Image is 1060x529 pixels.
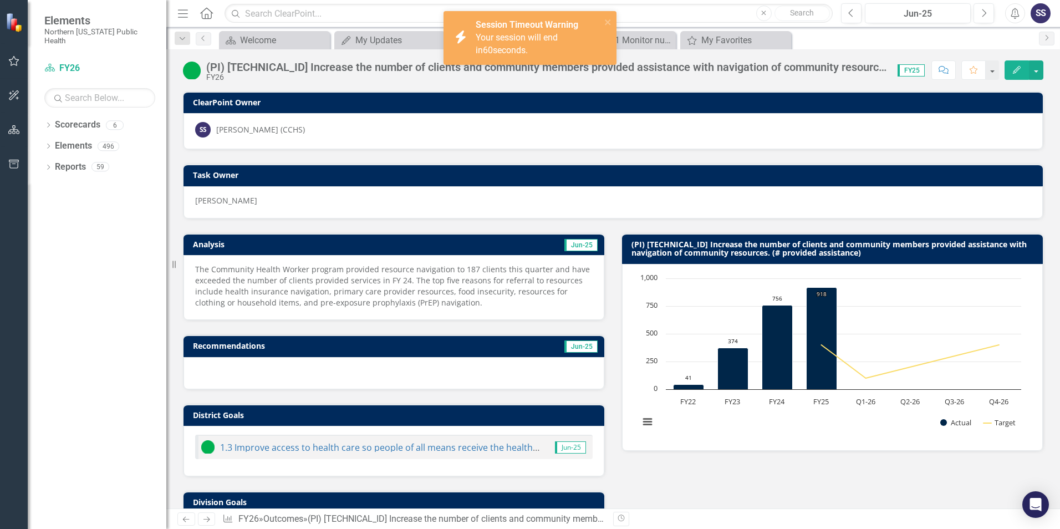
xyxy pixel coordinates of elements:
div: My Updates [355,33,442,47]
div: 6 [106,120,124,130]
a: 1.3.2.1.1 Monitor number of referrals from each CCHS program. [568,33,673,47]
a: FY26 [238,513,259,524]
text: 374 [728,337,738,345]
button: Show Target [983,418,1016,428]
text: FY24 [769,396,785,406]
small: Northern [US_STATE] Public Health [44,27,155,45]
p: [PERSON_NAME] [195,195,1031,206]
span: FY25 [898,64,925,77]
button: close [604,16,612,28]
text: 250 [646,355,658,365]
input: Search Below... [44,88,155,108]
h3: Analysis [193,240,388,248]
div: Open Intercom Messenger [1022,491,1049,518]
text: FY22 [680,396,696,406]
a: Outcomes [263,513,303,524]
strong: Session Timeout Warning [476,19,578,30]
div: SS [195,122,211,138]
input: Search ClearPoint... [225,4,833,23]
div: [PERSON_NAME] (CCHS) [216,124,305,135]
div: » » [222,513,605,526]
text: 756 [772,294,782,302]
span: Jun-25 [564,340,598,353]
img: On Target [201,440,215,454]
button: SS [1031,3,1051,23]
div: FY26 [206,73,886,82]
a: 1.3 Improve access to health care so people of all means receive the health care services they need. [220,441,635,454]
div: (PI) [TECHNICAL_ID] Increase the number of clients and community members provided assistance with... [308,513,946,524]
span: Your session will end in seconds. [476,32,558,55]
a: My Favorites [683,33,788,47]
div: 1.3.2.1.1 Monitor number of referrals from each CCHS program. [586,33,673,47]
a: FY26 [44,62,155,75]
path: FY24, 756. Actual. [762,305,793,389]
text: FY23 [725,396,740,406]
a: Elements [55,140,92,152]
text: 750 [646,300,658,310]
text: Q4-26 [989,396,1008,406]
button: View chart menu, Chart [640,414,655,430]
path: FY25, 918. Actual. [807,287,837,389]
h3: ClearPoint Owner [193,98,1037,106]
div: My Favorites [701,33,788,47]
h3: Division Goals [193,498,599,506]
a: Welcome [222,33,327,47]
div: 59 [91,162,109,172]
img: ClearPoint Strategy [6,13,25,32]
span: Search [790,8,814,17]
a: Scorecards [55,119,100,131]
div: Jun-25 [869,7,967,21]
span: 60 [483,45,493,55]
span: Elements [44,14,155,27]
h3: Recommendations [193,342,468,350]
div: (PI) [TECHNICAL_ID] Increase the number of clients and community members provided assistance with... [206,61,886,73]
h3: (PI) [TECHNICAL_ID] Increase the number of clients and community members provided assistance with... [631,240,1037,257]
p: The Community Health Worker program provided resource navigation to 187 clients this quarter and ... [195,264,593,308]
h3: Task Owner [193,171,1037,179]
text: 0 [654,383,658,393]
button: Show Actual [940,418,971,428]
div: Welcome [240,33,327,47]
span: Jun-25 [555,441,586,454]
span: Jun-25 [564,239,598,251]
path: FY23, 374. Actual. [718,348,748,389]
g: Actual, series 1 of 2. Bar series with 8 bars. [674,278,1000,390]
button: Jun-25 [865,3,971,23]
a: Reports [55,161,86,174]
svg: Interactive chart [634,273,1027,439]
text: 1,000 [640,272,658,282]
a: My Updates [337,33,442,47]
text: 500 [646,328,658,338]
div: Chart. Highcharts interactive chart. [634,273,1031,439]
text: Q1-26 [856,396,875,406]
text: Q3-26 [945,396,964,406]
h3: District Goals [193,411,599,419]
path: FY22, 41. Actual. [674,384,704,389]
text: Q2-26 [900,396,920,406]
text: 918 [817,290,827,298]
div: 496 [98,141,119,151]
button: Search [774,6,830,21]
text: 41 [685,374,692,382]
img: On Target [183,62,201,79]
text: FY25 [813,396,829,406]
